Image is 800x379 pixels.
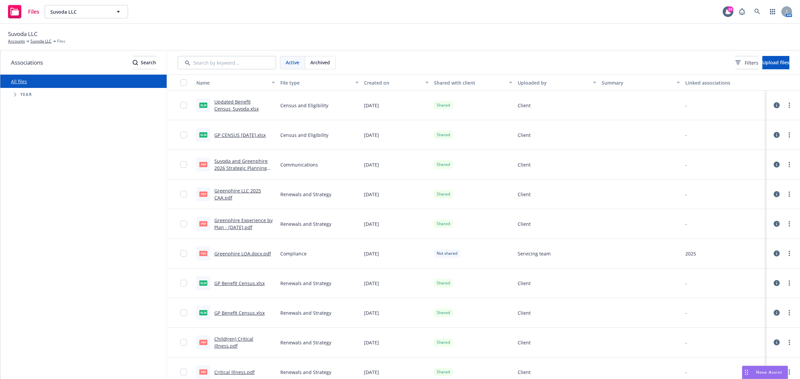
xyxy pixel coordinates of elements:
span: Renewals and Strategy [280,280,331,287]
input: Toggle Row Selected [180,309,187,316]
span: pdf [199,162,207,167]
span: Shared [437,369,450,375]
input: Toggle Row Selected [180,102,187,109]
span: Year [20,93,32,97]
div: Linked associations [685,79,764,86]
a: Suvoda and Greenphire 2026 Strategic Planning [DATE].pdf [214,158,268,178]
a: All files [11,78,27,85]
a: more [785,161,793,169]
span: Client [518,309,531,316]
span: Renewals and Strategy [280,369,331,376]
div: Name [196,79,268,86]
span: xlsx [199,310,207,315]
button: SearchSearch [133,56,156,69]
span: Renewals and Strategy [280,220,331,227]
span: pdf [199,191,207,196]
span: Client [518,132,531,139]
a: Switch app [766,5,779,18]
a: Search [751,5,764,18]
span: [DATE] [364,309,379,316]
span: Census and Eligibility [280,132,328,139]
a: more [785,131,793,139]
span: Filters [745,59,758,66]
span: [DATE] [364,191,379,198]
input: Toggle Row Selected [180,161,187,168]
span: Associations [11,58,43,67]
button: Shared with client [431,75,515,91]
span: Shared [437,339,450,345]
a: more [785,220,793,228]
div: - [685,161,687,168]
span: Files [28,9,39,14]
span: Files [57,38,65,44]
span: Client [518,339,531,346]
a: GP Benefit Census.xlsx [214,310,265,316]
span: Client [518,102,531,109]
input: Toggle Row Selected [180,339,187,346]
a: Suvoda LLC [30,38,52,44]
div: - [685,102,687,109]
a: more [785,279,793,287]
button: Suvoda LLC [45,5,128,18]
span: Upload files [762,59,789,66]
span: Filters [735,59,758,66]
span: Shared [437,162,450,168]
input: Toggle Row Selected [180,132,187,138]
div: - [685,309,687,316]
span: [DATE] [364,161,379,168]
span: pdf [199,340,207,345]
div: Search [133,56,156,69]
a: more [785,338,793,346]
input: Search by keyword... [178,56,276,69]
div: 2025 [685,250,696,257]
a: Accounts [8,38,25,44]
span: Suvoda LLC [50,8,108,15]
div: Uploaded by [518,79,589,86]
svg: Search [133,60,138,65]
span: Client [518,161,531,168]
a: Greenphire LOA.docx.pdf [214,250,271,257]
div: File type [280,79,352,86]
input: Toggle Row Selected [180,220,187,227]
div: - [685,132,687,139]
span: [DATE] [364,220,379,227]
div: - [685,191,687,198]
span: pdf [199,251,207,256]
input: Toggle Row Selected [180,280,187,286]
span: Renewals and Strategy [280,191,331,198]
button: Nova Assist [742,366,788,379]
span: Shared [437,102,450,108]
span: [DATE] [364,339,379,346]
a: Greenphire LLC 2025 CAA.pdf [214,188,261,201]
input: Select all [180,79,187,86]
button: Linked associations [683,75,767,91]
div: 24 [727,6,733,12]
span: [DATE] [364,250,379,257]
div: Created on [364,79,421,86]
div: - [685,220,687,227]
span: Shared [437,280,450,286]
span: Renewals and Strategy [280,339,331,346]
span: Communications [280,161,318,168]
input: Toggle Row Selected [180,250,187,257]
button: Name [194,75,278,91]
span: xlsx [199,280,207,285]
span: Client [518,191,531,198]
span: [DATE] [364,369,379,376]
span: Shared [437,132,450,138]
button: Uploaded by [515,75,599,91]
div: Drag to move [742,366,751,379]
span: pdf [199,221,207,226]
a: Critical Illness.pdf [214,369,255,375]
input: Toggle Row Selected [180,191,187,197]
a: Child(ren) Critical Illness.pdf [214,336,253,349]
span: Shared [437,221,450,227]
span: pdf [199,369,207,374]
div: Tree Example [0,88,167,101]
span: xlsx [199,132,207,137]
div: Summary [602,79,673,86]
span: Suvoda LLC [8,30,38,38]
a: more [785,368,793,376]
span: Active [286,59,299,66]
span: Compliance [280,250,307,257]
